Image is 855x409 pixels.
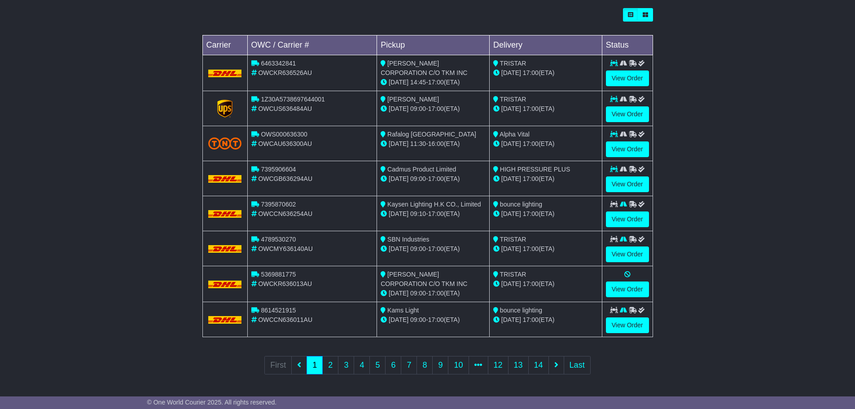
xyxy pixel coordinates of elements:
span: OWCAU636300AU [258,140,312,147]
div: - (ETA) [381,139,486,149]
img: GetCarrierServiceLogo [217,100,232,118]
span: 17:00 [523,105,539,112]
span: 14:45 [410,79,426,86]
a: 8 [417,356,433,374]
span: TRISTAR [500,60,526,67]
span: © One World Courier 2025. All rights reserved. [147,399,277,406]
div: - (ETA) [381,78,486,87]
td: Pickup [377,35,490,55]
span: [DATE] [389,290,408,297]
td: Status [602,35,653,55]
div: (ETA) [493,244,598,254]
a: View Order [606,246,649,262]
span: OWS000636300 [261,131,307,138]
a: View Order [606,141,649,157]
span: TRISTAR [500,96,526,103]
span: [DATE] [389,175,408,182]
img: DHL.png [208,175,242,182]
span: 09:00 [410,105,426,112]
td: OWC / Carrier # [247,35,377,55]
span: OWCGB636294AU [258,175,312,182]
a: 10 [448,356,469,374]
span: 6463342841 [261,60,296,67]
span: 17:00 [523,140,539,147]
a: 14 [528,356,549,374]
span: 17:00 [523,245,539,252]
a: 2 [322,356,338,374]
span: 17:00 [523,69,539,76]
span: 17:00 [523,210,539,217]
div: - (ETA) [381,289,486,298]
img: DHL.png [208,316,242,323]
a: View Order [606,281,649,297]
span: 09:10 [410,210,426,217]
span: [DATE] [501,105,521,112]
a: View Order [606,211,649,227]
span: Rafalog [GEOGRAPHIC_DATA] [387,131,476,138]
span: [DATE] [389,316,408,323]
a: 1 [307,356,323,374]
span: 7395906604 [261,166,296,173]
span: OWCCN636254AU [258,210,312,217]
a: 12 [488,356,509,374]
a: 7 [401,356,417,374]
div: (ETA) [493,209,598,219]
div: - (ETA) [381,104,486,114]
span: [DATE] [389,105,408,112]
span: [PERSON_NAME] CORPORATION C/O TKM INC [381,271,467,287]
a: View Order [606,106,649,122]
span: OWCUS636484AU [258,105,312,112]
span: OWCKR636013AU [258,280,312,287]
span: OWCCN636011AU [258,316,312,323]
span: TRISTAR [500,271,526,278]
div: (ETA) [493,68,598,78]
span: 7395870602 [261,201,296,208]
span: bounce lighting [500,201,542,208]
span: [DATE] [501,210,521,217]
a: 13 [508,356,529,374]
span: HIGH PRESSURE PLUS [500,166,570,173]
span: 8614521915 [261,307,296,314]
a: 9 [432,356,448,374]
td: Carrier [202,35,247,55]
span: [PERSON_NAME] [387,96,439,103]
span: 1Z30A5738697644001 [261,96,324,103]
span: Kaysen Lighting H.K CO., Limited [387,201,481,208]
span: 09:00 [410,290,426,297]
span: [DATE] [389,210,408,217]
a: 3 [338,356,354,374]
div: (ETA) [493,174,598,184]
a: Last [564,356,591,374]
span: 09:00 [410,245,426,252]
span: [DATE] [501,280,521,287]
span: 11:30 [410,140,426,147]
span: 17:00 [428,105,444,112]
span: [DATE] [501,245,521,252]
span: SBN Industries [387,236,429,243]
span: 17:00 [523,280,539,287]
span: [DATE] [501,175,521,182]
span: [DATE] [389,140,408,147]
div: - (ETA) [381,315,486,325]
span: Alpha Vital [500,131,530,138]
a: 5 [369,356,386,374]
span: 09:00 [410,175,426,182]
span: [DATE] [501,316,521,323]
span: OWCKR636526AU [258,69,312,76]
span: 17:00 [428,79,444,86]
span: 17:00 [428,290,444,297]
a: View Order [606,70,649,86]
a: 4 [354,356,370,374]
span: 17:00 [428,316,444,323]
span: TRISTAR [500,236,526,243]
div: - (ETA) [381,244,486,254]
span: [DATE] [389,79,408,86]
span: [DATE] [501,140,521,147]
span: [PERSON_NAME] CORPORATION C/O TKM INC [381,60,467,76]
span: 17:00 [523,175,539,182]
div: (ETA) [493,104,598,114]
span: [DATE] [501,69,521,76]
div: (ETA) [493,279,598,289]
span: 17:00 [428,175,444,182]
img: DHL.png [208,245,242,252]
